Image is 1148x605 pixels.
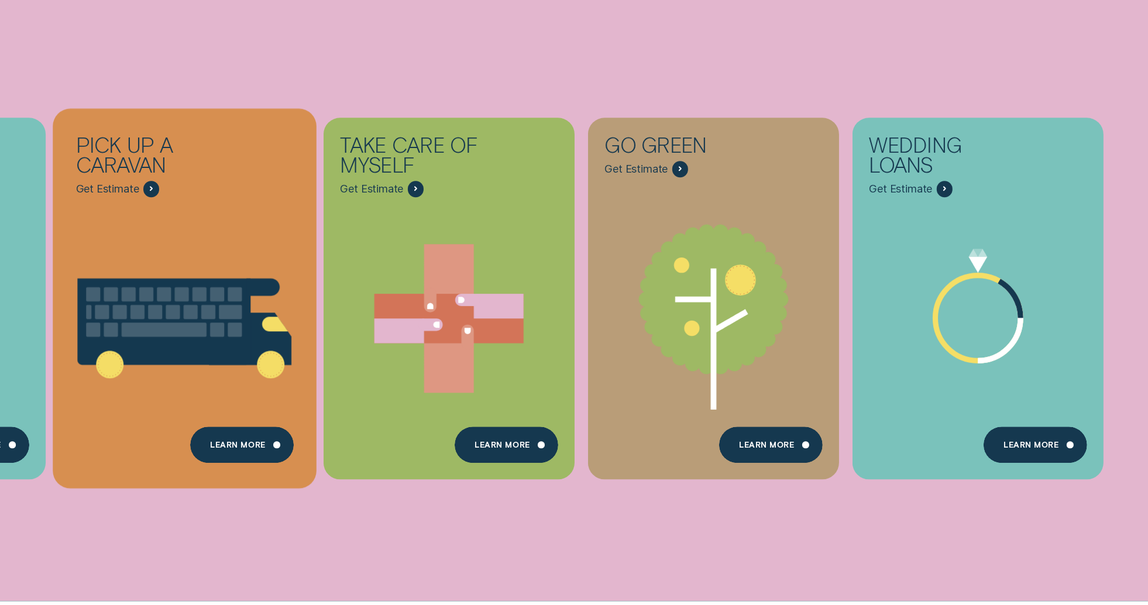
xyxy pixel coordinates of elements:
a: Wedding Loans - Learn more [852,118,1103,469]
div: Take care of myself [340,135,500,181]
a: Pick up a caravan - Learn more [59,118,310,469]
a: Learn more [719,427,823,463]
div: Go green [604,135,765,161]
span: Get Estimate [604,162,668,176]
div: Wedding Loans [869,135,1029,181]
div: Pick up a caravan [75,135,236,181]
a: Take care of myself - Learn more [324,118,575,469]
a: Learn More [190,427,294,463]
span: Get Estimate [869,182,932,195]
span: Get Estimate [75,182,139,195]
a: Learn more [455,427,558,463]
a: Learn more [983,427,1087,463]
a: Go green - Learn more [588,118,839,469]
span: Get Estimate [340,182,403,195]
